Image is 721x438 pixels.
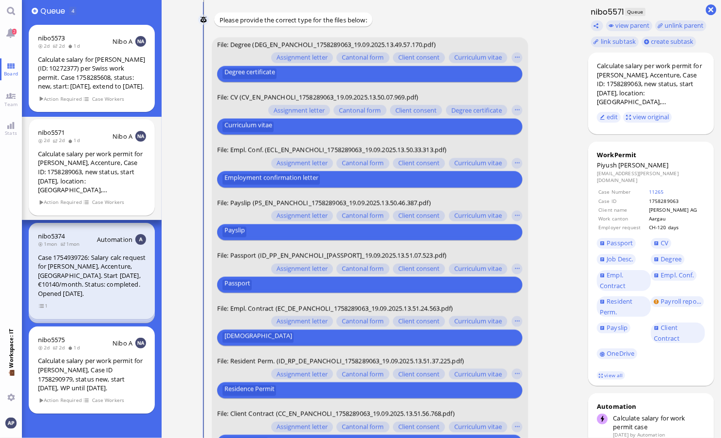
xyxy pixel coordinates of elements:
[32,8,38,14] button: Add
[445,106,507,116] button: Degree certificate
[597,296,651,317] a: Resident Perm.
[591,20,604,31] button: Copy ticket nibo5571 link to clipboard
[637,431,665,438] span: automation@bluelakelegal.com
[38,95,82,103] span: Action Required
[224,69,275,80] span: Degree certificate
[336,264,389,274] button: Cantonal form
[273,107,324,115] span: Assignment letter
[271,316,333,327] button: Assignment letter
[393,422,445,433] button: Client consent
[661,238,668,247] span: CV
[398,371,440,379] span: Client consent
[651,296,704,307] a: Payroll repo...
[92,95,125,103] span: Case Workers
[135,338,146,348] img: NA
[448,422,507,433] button: Curriculum vitae
[649,188,664,195] a: 11265
[271,211,333,222] button: Assignment letter
[1,70,20,77] span: Board
[336,53,389,63] button: Cantonal form
[217,252,446,260] span: File: Passport (ID_PP_EN_PANCHOLI_[PASSPORT]_19.09.2025.13.51.07.523.pdf)
[648,197,704,205] td: 1758289063
[661,271,694,279] span: Empl. Conf.
[393,158,445,169] button: Client consent
[222,122,274,132] button: Curriculum vitae
[342,213,384,220] span: Cantonal form
[38,240,60,247] span: 1mon
[448,158,507,169] button: Curriculum vitae
[454,55,501,62] span: Curriculum vitae
[454,265,501,273] span: Curriculum vitae
[607,238,633,247] span: Passport
[642,36,697,47] button: create subtask
[224,174,318,185] span: Employment confirmation letter
[342,371,384,379] span: Cantonal form
[333,106,386,116] button: Cantonal form
[222,174,320,185] button: Employment confirmation letter
[222,69,277,80] button: Degree certificate
[448,369,507,380] button: Curriculum vitae
[135,234,146,245] img: Aut
[597,170,705,184] dd: [EMAIL_ADDRESS][PERSON_NAME][DOMAIN_NAME]
[625,8,645,16] span: Queue
[342,423,384,431] span: Cantonal form
[448,211,507,222] button: Curriculum vitae
[393,369,445,380] button: Client consent
[217,410,454,419] span: File: Client Contract (CC_EN_PANCHOLI_1758289063_19.09.2025.13.51.56.768.pdf)
[217,357,463,365] span: File: Resident Perm. (ID_RP_DE_PANCHOLI_1758289063_19.09.2025.13.51.37.225.pdf)
[336,158,389,169] button: Cantonal form
[655,20,707,31] button: unlink parent
[276,55,327,62] span: Assignment letter
[598,215,647,222] td: Work canton
[597,112,621,123] button: edit
[648,215,704,222] td: Aargau
[38,232,65,240] span: nibo5374
[448,316,507,327] button: Curriculum vitae
[398,213,440,220] span: Client consent
[398,265,440,273] span: Client consent
[336,369,389,380] button: Cantonal form
[135,131,146,142] img: NA
[398,55,440,62] span: Client consent
[630,431,636,438] span: by
[342,160,384,167] span: Cantonal form
[598,188,647,196] td: Case Number
[448,53,507,63] button: Curriculum vitae
[393,264,445,274] button: Client consent
[222,333,294,344] button: [DEMOGRAPHIC_DATA]
[72,7,74,14] span: 4
[454,318,501,326] span: Curriculum vitae
[222,385,276,396] button: Residence Permit
[224,280,250,291] span: Passport
[606,20,653,31] button: view parent
[112,339,132,347] span: Nibo A
[597,150,705,159] div: WorkPermit
[38,335,65,344] a: nibo5575
[607,323,628,332] span: Payslip
[661,297,701,306] span: Payroll repo...
[597,61,705,107] div: Calculate salary per work permit for [PERSON_NAME], Accenture, Case ID: 1758289063, new status, s...
[342,55,384,62] span: Cantonal form
[339,107,381,115] span: Cantonal form
[276,371,327,379] span: Assignment letter
[393,316,445,327] button: Client consent
[68,344,83,351] span: 1d
[38,253,146,298] div: Case 1754939726: Salary calc request for [PERSON_NAME], Accenture, [GEOGRAPHIC_DATA]. Start [DATE...
[97,235,132,244] span: Automation
[613,431,629,438] span: [DATE]
[217,40,435,49] span: File: Degree (DEG_EN_PANCHOLI_1758289063_19.09.2025.13.49.57.170.pdf)
[597,402,705,411] div: Automation
[38,198,82,206] span: Action Required
[601,37,636,46] span: link subtask
[38,344,53,351] span: 2d
[648,223,704,231] td: CH-120 days
[654,323,680,343] span: Client Contract
[454,160,501,167] span: Curriculum vitae
[618,161,668,169] span: [PERSON_NAME]
[398,423,440,431] span: Client consent
[336,211,389,222] button: Cantonal form
[271,369,333,380] button: Assignment letter
[38,149,146,195] div: Calculate salary per work permit for [PERSON_NAME], Accenture, Case ID: 1758289063, new status, s...
[598,223,647,231] td: Employer request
